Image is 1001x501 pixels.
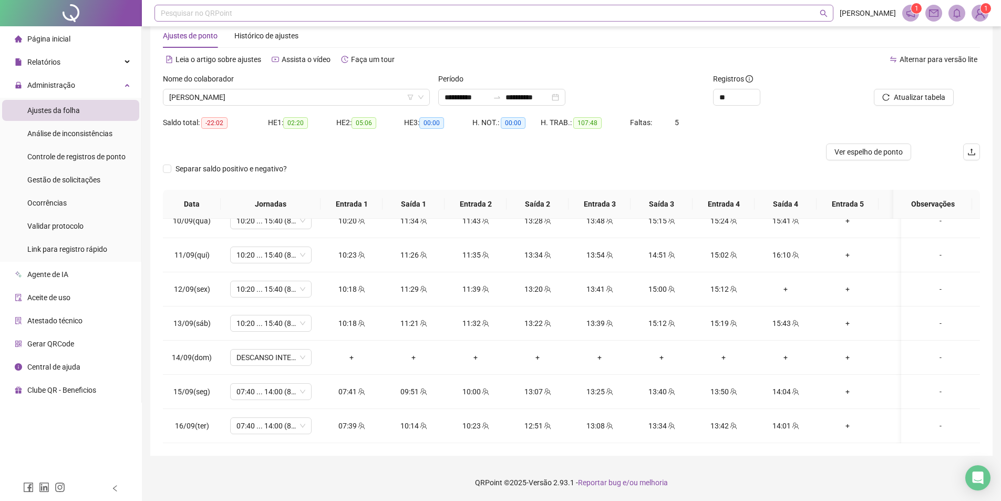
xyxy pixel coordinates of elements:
span: Ajustes da folha [27,106,80,115]
span: team [357,285,365,293]
span: to [493,93,501,101]
label: Período [438,73,470,85]
span: 1 [984,5,988,12]
span: instagram [55,482,65,493]
span: team [543,320,551,327]
span: Gerar QRCode [27,340,74,348]
span: 07:40 ... 14:00 (8 HORAS) [236,418,305,434]
div: 10:18 [329,283,374,295]
div: + [887,318,932,329]
span: Faça um tour [351,55,395,64]
span: Observações [902,198,964,210]
span: Clube QR - Beneficios [27,386,96,394]
th: Jornadas [221,190,321,219]
div: 14:51 [639,249,684,261]
img: 82424 [972,5,988,21]
span: 00:00 [419,117,444,129]
span: team [357,320,365,327]
div: HE 3: [404,117,472,129]
div: 16:10 [763,249,808,261]
span: Gestão de solicitações [27,176,100,184]
div: HE 1: [268,117,336,129]
span: down [418,94,424,100]
div: - [910,352,972,363]
span: 13/09(sáb) [173,319,211,328]
div: + [515,352,560,363]
div: 15:12 [701,283,746,295]
span: team [357,422,365,430]
span: Aceite de uso [27,293,70,302]
span: 02:20 [283,117,308,129]
div: + [577,352,622,363]
div: H. TRAB.: [541,117,630,129]
div: 13:25 [577,386,622,397]
div: 15:00 [639,283,684,295]
div: 10:18 [329,318,374,329]
sup: 1 [911,3,922,14]
div: 15:19 [701,318,746,329]
div: 07:41 [329,386,374,397]
div: 13:42 [701,420,746,432]
span: team [791,422,799,430]
span: team [729,251,737,259]
th: Saída 3 [631,190,693,219]
span: team [481,217,489,224]
div: + [825,283,870,295]
span: team [543,422,551,430]
div: 11:21 [391,318,436,329]
span: Registros [713,73,753,85]
span: upload [967,148,976,156]
div: 12:51 [515,420,560,432]
span: history [341,56,348,63]
span: team [667,251,675,259]
div: HE 2: [336,117,405,129]
span: Relatórios [27,58,60,66]
div: 13:07 [515,386,560,397]
span: facebook [23,482,34,493]
span: team [419,217,427,224]
span: mail [929,8,938,18]
th: Saída 5 [879,190,941,219]
span: youtube [272,56,279,63]
div: + [453,352,498,363]
div: + [825,318,870,329]
span: 5 [675,118,679,127]
span: 10:20 ... 15:40 (8 HORAS) [236,213,305,229]
div: + [887,215,932,227]
span: Atestado técnico [27,316,82,325]
div: 15:43 [763,318,808,329]
span: Alternar para versão lite [900,55,977,64]
div: - [910,249,972,261]
div: + [391,352,436,363]
span: file-text [166,56,173,63]
div: 13:50 [701,386,746,397]
span: team [729,320,737,327]
div: 15:24 [701,215,746,227]
button: Ver espelho de ponto [826,144,911,160]
span: team [667,422,675,430]
span: home [15,35,22,43]
div: 13:20 [515,283,560,295]
div: 10:20 [329,215,374,227]
span: info-circle [15,363,22,371]
div: 15:41 [763,215,808,227]
div: 14:04 [763,386,808,397]
div: 13:28 [515,215,560,227]
span: Validar protocolo [27,222,84,230]
div: + [825,386,870,397]
div: - [910,215,972,227]
th: Saída 1 [383,190,445,219]
span: 00:00 [501,117,525,129]
div: + [763,283,808,295]
span: Ajustes de ponto [163,32,218,40]
th: Entrada 5 [817,190,879,219]
div: 11:35 [453,249,498,261]
span: team [543,285,551,293]
div: Open Intercom Messenger [965,465,990,490]
span: team [605,320,613,327]
span: 10:20 ... 15:40 (8 HORAS) [236,247,305,263]
div: + [825,249,870,261]
div: 15:12 [639,318,684,329]
div: + [887,249,932,261]
span: team [667,285,675,293]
